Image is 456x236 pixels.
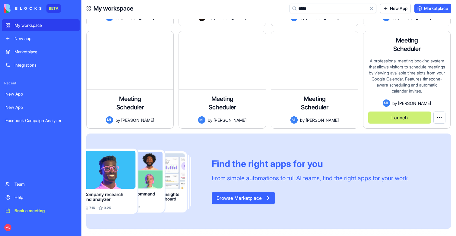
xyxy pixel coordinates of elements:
a: BETA [4,4,61,13]
div: My workspace [14,22,76,28]
div: Marketplace [14,49,76,55]
a: Book a meeting [2,205,80,217]
span: ML [198,116,205,124]
h4: Meeting Scheduler [106,95,154,112]
a: New App [2,88,80,100]
button: Browse Marketplace [212,192,275,204]
div: From simple automations to full AI teams, find the right apps for your work [212,174,408,182]
span: ML [383,99,390,107]
span: ML [290,116,298,124]
div: New app [14,36,76,42]
span: ML [106,116,113,124]
span: [PERSON_NAME] [306,117,339,123]
h4: Meeting Scheduler [198,95,246,112]
span: [PERSON_NAME] [398,100,431,106]
a: Marketplace [2,46,80,58]
span: ML [4,224,11,231]
div: A professional meeting booking system that allows visitors to schedule meetings by viewing availa... [368,58,445,99]
span: by [300,117,305,123]
div: Facebook Campaign Analyzer [5,118,76,124]
h4: My workspace [93,4,133,13]
span: Recent [2,81,80,86]
a: Browse Marketplace [212,195,275,201]
span: [PERSON_NAME] [121,117,154,123]
div: Find the right apps for you [212,158,408,169]
span: by [116,117,120,123]
a: Integrations [2,59,80,71]
a: Meeting SchedulerA professional meeting booking system that allows visitors to schedule meetings ... [363,31,451,129]
div: Team [14,181,76,187]
a: Meeting SchedulerMLby[PERSON_NAME] [179,31,266,129]
a: Meeting SchedulerMLby[PERSON_NAME] [86,31,174,129]
span: [PERSON_NAME] [214,117,246,123]
button: Launch [368,112,431,124]
div: Integrations [14,62,76,68]
div: BETA [46,4,61,13]
a: Team [2,178,80,190]
div: Book a meeting [14,208,76,214]
a: New App [2,101,80,113]
div: New App [5,104,76,110]
h4: Meeting Scheduler [290,95,339,112]
div: Help [14,194,76,200]
a: Marketplace [414,4,451,13]
div: New App [5,91,76,97]
span: by [208,117,212,123]
span: by [392,100,397,106]
a: Help [2,191,80,203]
a: Meeting SchedulerMLby[PERSON_NAME] [271,31,358,129]
a: Facebook Campaign Analyzer [2,115,80,127]
img: logo [4,4,42,13]
h4: Meeting Scheduler [383,36,431,53]
a: New App [380,4,411,13]
a: My workspace [2,19,80,31]
a: New app [2,33,80,45]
